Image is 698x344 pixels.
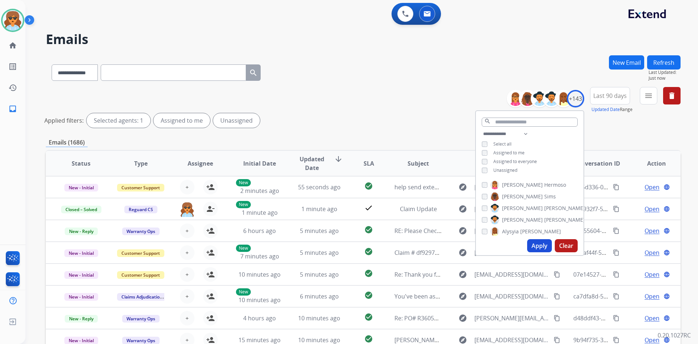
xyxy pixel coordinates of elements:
[645,248,659,257] span: Open
[206,270,215,279] mat-icon: person_add
[474,270,549,279] span: [EMAIL_ADDRESS][DOMAIN_NAME]
[185,183,189,191] span: +
[206,314,215,323] mat-icon: person_add
[206,248,215,257] mat-icon: person_add
[458,183,467,191] mat-icon: explore
[408,159,429,168] span: Subject
[520,228,561,235] span: [PERSON_NAME]
[555,239,578,252] button: Clear
[613,337,619,343] mat-icon: content_copy
[8,41,17,50] mat-icon: home
[502,193,543,200] span: [PERSON_NAME]
[249,68,258,77] mat-icon: search
[573,292,684,300] span: ca7dfa8d-54d1-4d40-a363-85ceb79d2f67
[474,226,549,235] span: [EMAIL_ADDRESS][DOMAIN_NAME]
[544,205,585,212] span: [PERSON_NAME]
[242,209,278,217] span: 1 minute ago
[591,107,620,112] button: Updated Date
[493,167,517,173] span: Unassigned
[134,159,148,168] span: Type
[298,183,341,191] span: 55 seconds ago
[180,224,194,238] button: +
[458,205,467,213] mat-icon: explore
[474,205,549,213] span: [EMAIL_ADDRESS][DOMAIN_NAME]
[153,113,210,128] div: Assigned to me
[117,249,164,257] span: Customer Support
[663,315,670,321] mat-icon: language
[300,292,339,300] span: 6 minutes ago
[609,55,644,70] button: New Email
[554,293,560,300] mat-icon: content_copy
[64,184,98,191] span: New - Initial
[364,291,373,300] mat-icon: check_circle
[64,293,98,301] span: New - Initial
[117,293,167,301] span: Claims Adjudication
[180,311,194,325] button: +
[185,314,189,323] span: +
[645,292,659,301] span: Open
[502,205,543,212] span: [PERSON_NAME]
[300,270,339,278] span: 5 minutes ago
[663,271,670,278] mat-icon: language
[663,337,670,343] mat-icon: language
[206,292,215,301] mat-icon: person_add
[613,228,619,234] mat-icon: content_copy
[243,227,276,235] span: 6 hours ago
[493,141,512,147] span: Select all
[8,104,17,113] mat-icon: inbox
[645,183,659,191] span: Open
[590,87,630,104] button: Last 90 days
[243,314,276,322] span: 4 hours ago
[364,269,373,278] mat-icon: check_circle
[180,180,194,194] button: +
[613,206,619,212] mat-icon: content_copy
[658,331,691,340] p: 0.20.1027RC
[185,292,189,301] span: +
[61,206,101,213] span: Closed – Solved
[243,159,276,168] span: Initial Date
[613,249,619,256] mat-icon: content_copy
[44,116,84,125] p: Applied filters:
[394,227,620,235] span: RE: Please Check Customers Protection Plan [ thread::nz3s8ynQBIC-ZGz8dawjPzk:: ]
[300,227,339,235] span: 5 minutes ago
[474,248,549,257] span: [EMAIL_ADDRESS][DOMAIN_NAME]
[206,183,215,191] mat-icon: person_add
[240,252,279,260] span: 7 minutes ago
[649,75,681,81] span: Just now
[180,245,194,260] button: +
[458,270,467,279] mat-icon: explore
[645,226,659,235] span: Open
[3,10,23,31] img: avatar
[663,184,670,190] mat-icon: language
[647,55,681,70] button: Refresh
[474,183,549,191] span: [EMAIL_ADDRESS][DOMAIN_NAME]
[364,247,373,256] mat-icon: check_circle
[663,293,670,300] mat-icon: language
[206,205,215,213] mat-icon: person_remove
[240,187,279,195] span: 2 minutes ago
[544,216,585,224] span: [PERSON_NAME]
[238,296,281,304] span: 10 minutes ago
[65,315,98,323] span: New - Reply
[544,181,566,189] span: Hermoso
[394,292,623,300] span: You've been assigned a new service order: ed47bdb0-0384-42ff-99b7-bc94894d166c
[400,205,437,213] span: Claim Update
[364,159,374,168] span: SLA
[8,83,17,92] mat-icon: history
[188,159,213,168] span: Assignee
[613,271,619,278] mat-icon: content_copy
[180,202,194,217] img: agent-avatar
[180,267,194,282] button: +
[573,336,686,344] span: 9b94f735-355b-420d-ad8a-76ba13cd727d
[554,337,560,343] mat-icon: content_copy
[644,91,653,100] mat-icon: menu
[394,249,526,257] span: Claim # df9297e5-93c3-4fd4-8384-414e2b976422
[573,270,685,278] span: 07e14527-5073-4c40-a4e3-e610566a4716
[502,228,519,235] span: Alysyia
[544,193,556,200] span: Sims
[87,113,151,128] div: Selected agents: 1
[213,113,260,128] div: Unassigned
[613,293,619,300] mat-icon: content_copy
[117,184,164,191] span: Customer Support
[394,183,552,191] span: help send extend 10 year warranty details / C 194B908614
